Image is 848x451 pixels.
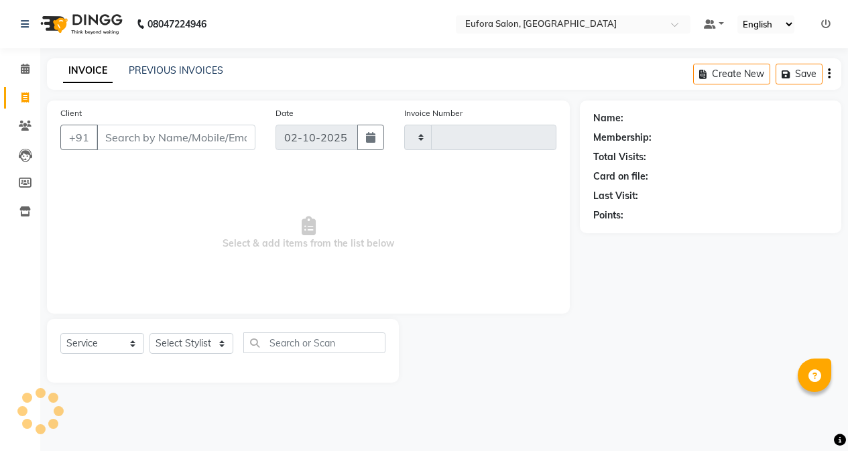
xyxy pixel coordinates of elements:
button: Save [776,64,823,84]
label: Invoice Number [404,107,463,119]
input: Search by Name/Mobile/Email/Code [97,125,255,150]
div: Membership: [593,131,652,145]
img: logo [34,5,126,43]
a: INVOICE [63,59,113,83]
div: Total Visits: [593,150,646,164]
button: +91 [60,125,98,150]
div: Card on file: [593,170,648,184]
div: Name: [593,111,623,125]
input: Search or Scan [243,332,385,353]
a: PREVIOUS INVOICES [129,64,223,76]
span: Select & add items from the list below [60,166,556,300]
div: Points: [593,208,623,222]
b: 08047224946 [147,5,206,43]
label: Client [60,107,82,119]
button: Create New [693,64,770,84]
label: Date [276,107,294,119]
div: Last Visit: [593,189,638,203]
